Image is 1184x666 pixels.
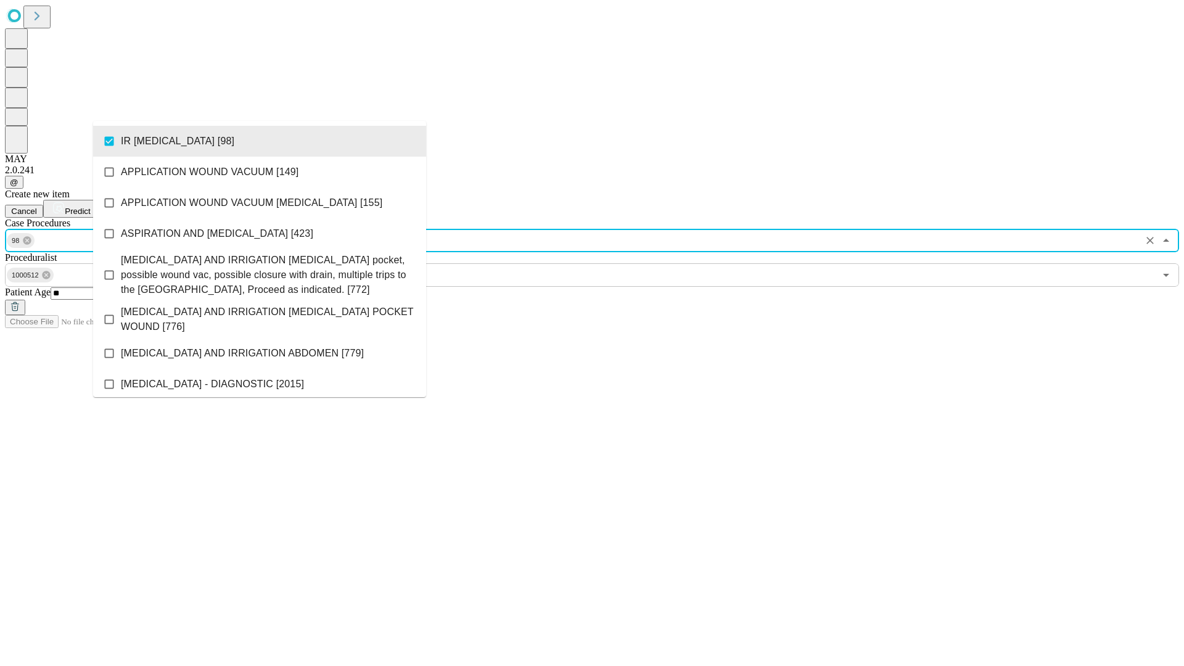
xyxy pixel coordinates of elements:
[121,377,304,392] span: [MEDICAL_DATA] - DIAGNOSTIC [2015]
[121,346,364,361] span: [MEDICAL_DATA] AND IRRIGATION ABDOMEN [779]
[7,234,25,248] span: 98
[121,195,382,210] span: APPLICATION WOUND VACUUM [MEDICAL_DATA] [155]
[5,252,57,263] span: Proceduralist
[10,178,18,187] span: @
[1141,232,1159,249] button: Clear
[65,207,90,216] span: Predict
[5,165,1179,176] div: 2.0.241
[5,176,23,189] button: @
[5,218,70,228] span: Scheduled Procedure
[43,200,100,218] button: Predict
[5,287,51,297] span: Patient Age
[7,268,44,282] span: 1000512
[121,165,298,179] span: APPLICATION WOUND VACUUM [149]
[5,205,43,218] button: Cancel
[121,226,313,241] span: ASPIRATION AND [MEDICAL_DATA] [423]
[7,233,35,248] div: 98
[7,268,54,282] div: 1000512
[1157,232,1175,249] button: Close
[121,134,234,149] span: IR [MEDICAL_DATA] [98]
[5,154,1179,165] div: MAY
[5,189,70,199] span: Create new item
[121,253,416,297] span: [MEDICAL_DATA] AND IRRIGATION [MEDICAL_DATA] pocket, possible wound vac, possible closure with dr...
[11,207,37,216] span: Cancel
[121,305,416,334] span: [MEDICAL_DATA] AND IRRIGATION [MEDICAL_DATA] POCKET WOUND [776]
[1157,266,1175,284] button: Open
